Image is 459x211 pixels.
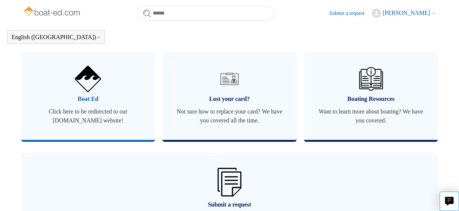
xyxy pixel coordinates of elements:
[32,107,144,125] span: Click here to be redirected to our [DOMAIN_NAME] website!
[440,192,459,211] button: Live chat
[315,107,427,125] span: Want to learn more about boating? We have you covered.
[32,200,427,209] span: Submit a request
[383,10,430,16] span: [PERSON_NAME]
[304,52,438,140] a: Boating Resources Want to learn more about boating? We have you covered.
[21,52,155,140] a: Boat Ed Click here to be redirected to our [DOMAIN_NAME] website!
[32,95,144,103] span: Boat Ed
[75,66,101,92] img: 01HZPCYVNCVF44JPJQE4DN11EA
[174,107,285,125] span: Not sure how to replace your card? We have you covered all the time.
[329,9,372,17] a: Submit a request
[218,168,241,196] img: 01HZPCYW3NK71669VZTW7XY4G9
[137,6,274,21] input: Search
[372,9,436,18] button: [PERSON_NAME]
[359,67,383,91] img: 01HZPCYVZMCNPYXCC0DPA2R54M
[162,52,297,140] a: Lost your card? Not sure how to replace your card? We have you covered all the time.
[174,95,285,103] span: Lost your card?
[12,34,101,41] button: English ([GEOGRAPHIC_DATA])
[315,95,427,103] span: Boating Resources
[23,4,82,19] img: Boat-Ed Help Center home page
[218,67,241,91] img: 01HZPCYVT14CG9T703FEE4SFXC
